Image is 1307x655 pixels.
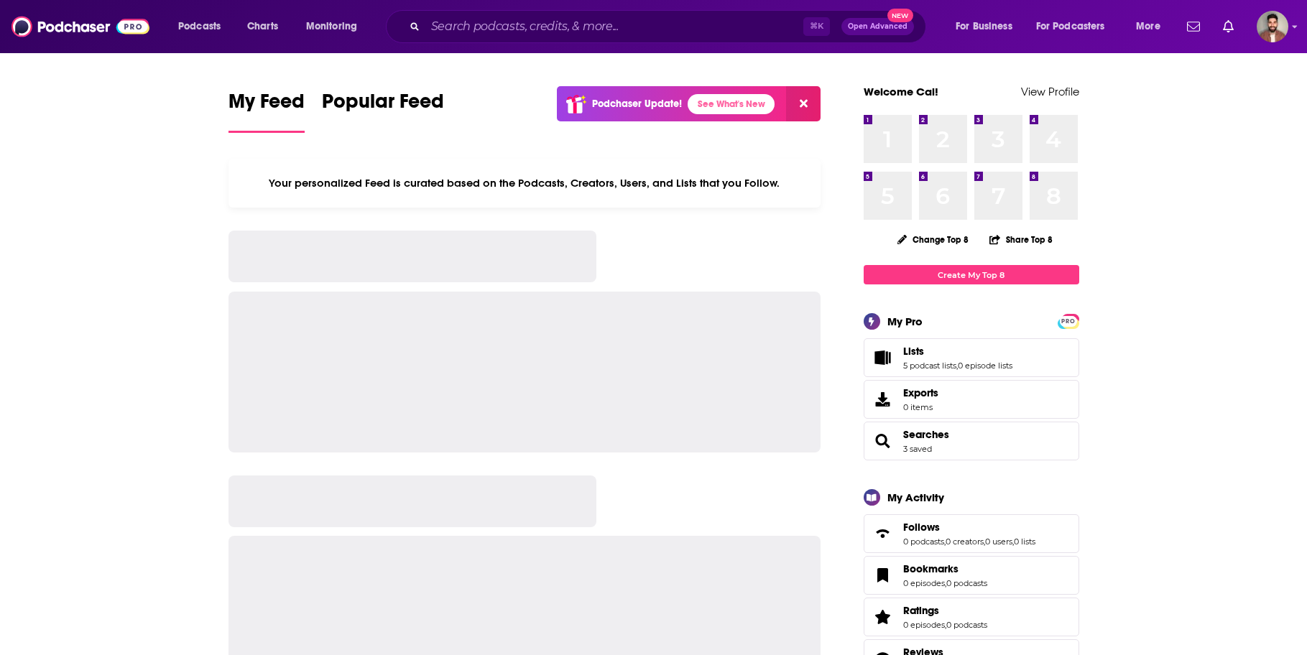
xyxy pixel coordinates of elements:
[864,514,1079,553] span: Follows
[903,562,959,575] span: Bookmarks
[803,17,830,36] span: ⌘ K
[869,607,897,627] a: Ratings
[903,345,924,358] span: Lists
[296,15,376,38] button: open menu
[841,18,914,35] button: Open AdvancedNew
[903,428,949,441] a: Searches
[322,89,444,122] span: Popular Feed
[1012,536,1014,547] span: ,
[1181,14,1206,39] a: Show notifications dropdown
[168,15,239,38] button: open menu
[1126,15,1178,38] button: open menu
[1060,316,1077,327] span: PRO
[903,361,956,371] a: 5 podcast lists
[688,94,775,114] a: See What's New
[903,604,939,617] span: Ratings
[1027,15,1126,38] button: open menu
[946,536,984,547] a: 0 creators
[228,89,305,133] a: My Feed
[322,89,444,133] a: Popular Feed
[864,338,1079,377] span: Lists
[985,536,1012,547] a: 0 users
[848,23,907,30] span: Open Advanced
[864,556,1079,595] span: Bookmarks
[864,85,938,98] a: Welcome Cal!
[903,521,940,534] span: Follows
[984,536,985,547] span: ,
[956,17,1012,37] span: For Business
[903,521,1035,534] a: Follows
[887,491,944,504] div: My Activity
[1036,17,1105,37] span: For Podcasters
[903,562,987,575] a: Bookmarks
[228,159,821,208] div: Your personalized Feed is curated based on the Podcasts, Creators, Users, and Lists that you Follow.
[889,231,978,248] button: Change Top 8
[238,15,287,38] a: Charts
[1021,85,1079,98] a: View Profile
[903,386,938,399] span: Exports
[1257,11,1288,42] img: User Profile
[903,620,945,630] a: 0 episodes
[903,578,945,588] a: 0 episodes
[887,315,923,328] div: My Pro
[946,578,987,588] a: 0 podcasts
[864,422,1079,460] span: Searches
[864,380,1079,419] a: Exports
[1136,17,1160,37] span: More
[869,524,897,544] a: Follows
[864,598,1079,636] span: Ratings
[178,17,221,37] span: Podcasts
[869,348,897,368] a: Lists
[247,17,278,37] span: Charts
[956,361,958,371] span: ,
[869,389,897,409] span: Exports
[1014,536,1035,547] a: 0 lists
[228,89,305,122] span: My Feed
[903,345,1012,358] a: Lists
[11,13,149,40] img: Podchaser - Follow, Share and Rate Podcasts
[1257,11,1288,42] span: Logged in as calmonaghan
[945,578,946,588] span: ,
[946,15,1030,38] button: open menu
[887,9,913,22] span: New
[946,620,987,630] a: 0 podcasts
[903,402,938,412] span: 0 items
[1257,11,1288,42] button: Show profile menu
[903,536,944,547] a: 0 podcasts
[425,15,803,38] input: Search podcasts, credits, & more...
[869,431,897,451] a: Searches
[945,620,946,630] span: ,
[903,444,932,454] a: 3 saved
[400,10,940,43] div: Search podcasts, credits, & more...
[903,604,987,617] a: Ratings
[989,226,1053,254] button: Share Top 8
[306,17,357,37] span: Monitoring
[1060,315,1077,326] a: PRO
[592,98,682,110] p: Podchaser Update!
[1217,14,1239,39] a: Show notifications dropdown
[944,536,946,547] span: ,
[958,361,1012,371] a: 0 episode lists
[869,565,897,585] a: Bookmarks
[864,265,1079,284] a: Create My Top 8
